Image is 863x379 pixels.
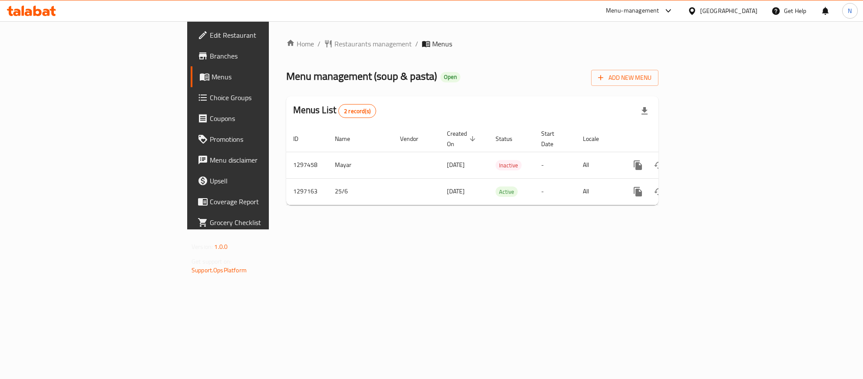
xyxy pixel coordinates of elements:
div: Export file [634,101,655,121]
div: Menu-management [606,6,659,16]
div: Inactive [496,160,522,170]
span: Active [496,187,518,197]
td: All [576,178,621,205]
span: Inactive [496,160,522,170]
span: Branches [210,51,324,61]
div: Total records count [338,104,376,118]
span: Choice Groups [210,92,324,103]
span: Restaurants management [334,39,412,49]
a: Branches [191,46,331,66]
button: Change Status [648,155,669,176]
span: Upsell [210,176,324,186]
span: [DATE] [447,186,465,197]
span: Version: [192,241,213,252]
button: more [628,155,648,176]
span: Coupons [210,113,324,124]
a: Menu disclaimer [191,150,331,170]
span: Menu disclaimer [210,155,324,165]
span: Start Date [541,128,565,149]
a: Support.OpsPlatform [192,265,247,276]
span: Vendor [400,134,430,144]
button: Add New Menu [591,70,658,86]
div: [GEOGRAPHIC_DATA] [700,6,757,16]
span: [DATE] [447,159,465,170]
td: - [534,178,576,205]
span: Created On [447,128,478,149]
a: Menus [191,66,331,87]
span: Coverage Report [210,196,324,207]
span: Promotions [210,134,324,144]
span: 2 record(s) [339,107,376,115]
table: enhanced table [286,126,718,205]
td: - [534,152,576,178]
td: 25/6 [328,178,393,205]
span: Menus [432,39,452,49]
span: Locale [583,134,610,144]
span: ID [293,134,310,144]
span: Status [496,134,524,144]
span: Menu management ( soup & pasta ) [286,66,437,86]
span: Get support on: [192,256,231,267]
span: Menus [212,72,324,82]
a: Edit Restaurant [191,25,331,46]
td: Mayar [328,152,393,178]
span: N [848,6,852,16]
div: Open [440,72,460,82]
th: Actions [621,126,718,152]
a: Coverage Report [191,191,331,212]
button: Change Status [648,181,669,202]
h2: Menus List [293,104,376,118]
button: more [628,181,648,202]
td: All [576,152,621,178]
li: / [415,39,418,49]
span: Edit Restaurant [210,30,324,40]
span: Name [335,134,361,144]
span: 1.0.0 [214,241,228,252]
span: Open [440,73,460,81]
a: Grocery Checklist [191,212,331,233]
span: Grocery Checklist [210,217,324,228]
a: Choice Groups [191,87,331,108]
span: Add New Menu [598,72,651,83]
a: Restaurants management [324,39,412,49]
a: Promotions [191,129,331,150]
a: Upsell [191,170,331,191]
nav: breadcrumb [286,39,658,49]
a: Coupons [191,108,331,129]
